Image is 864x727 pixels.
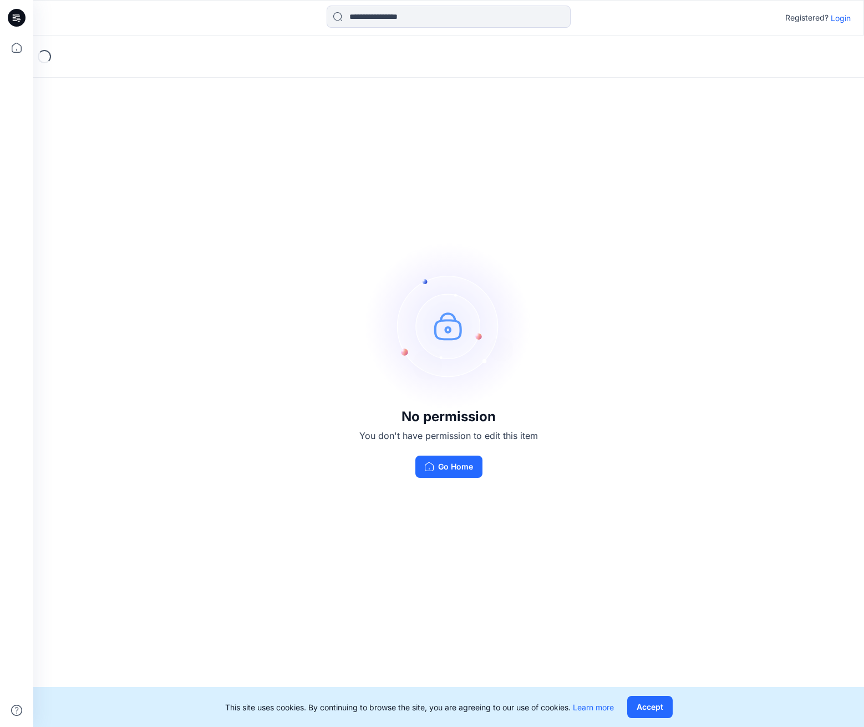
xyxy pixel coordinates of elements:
[627,696,673,718] button: Accept
[365,243,532,409] img: no-perm.svg
[359,429,538,442] p: You don't have permission to edit this item
[831,12,851,24] p: Login
[573,703,614,712] a: Learn more
[785,11,829,24] p: Registered?
[225,701,614,713] p: This site uses cookies. By continuing to browse the site, you are agreeing to our use of cookies.
[359,409,538,425] h3: No permission
[415,456,482,478] button: Go Home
